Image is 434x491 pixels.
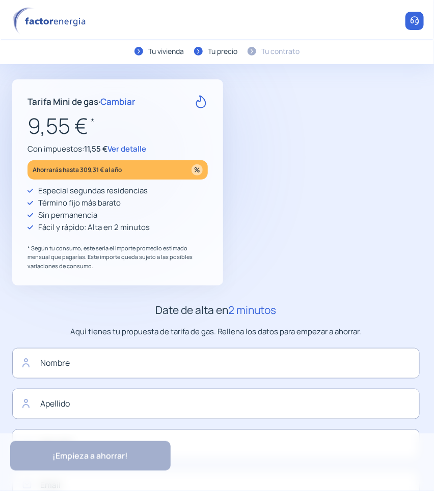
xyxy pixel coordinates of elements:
[229,303,277,317] span: 2 minutos
[261,46,300,57] div: Tu contrato
[28,244,208,271] p: * Según tu consumo, este sería el importe promedio estimado mensual que pagarías. Este importe qu...
[107,143,146,154] span: Ver detalle
[33,164,122,176] p: Ahorrarás hasta 309,31 € al año
[192,164,203,176] img: percentage_icon.svg
[10,7,92,35] img: logo factor
[28,109,208,143] p: 9,55 €
[38,185,148,197] p: Especial segundas residencias
[38,221,150,234] p: Fácil y rápido: Alta en 2 minutos
[28,143,208,155] p: Con impuestos:
[28,95,135,108] p: Tarifa Mini de gas ·
[38,209,97,221] p: Sin permanencia
[100,96,135,107] span: Cambiar
[208,46,237,57] div: Tu precio
[84,143,107,154] span: 11,55 €
[410,16,420,26] img: llamar
[195,95,208,108] img: rate-G.svg
[12,326,420,338] p: Aquí tienes tu propuesta de tarifa de gas. Rellena los datos para empezar a ahorrar.
[148,46,184,57] div: Tu vivienda
[12,302,420,319] h2: Date de alta en
[38,197,121,209] p: Término fijo más barato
